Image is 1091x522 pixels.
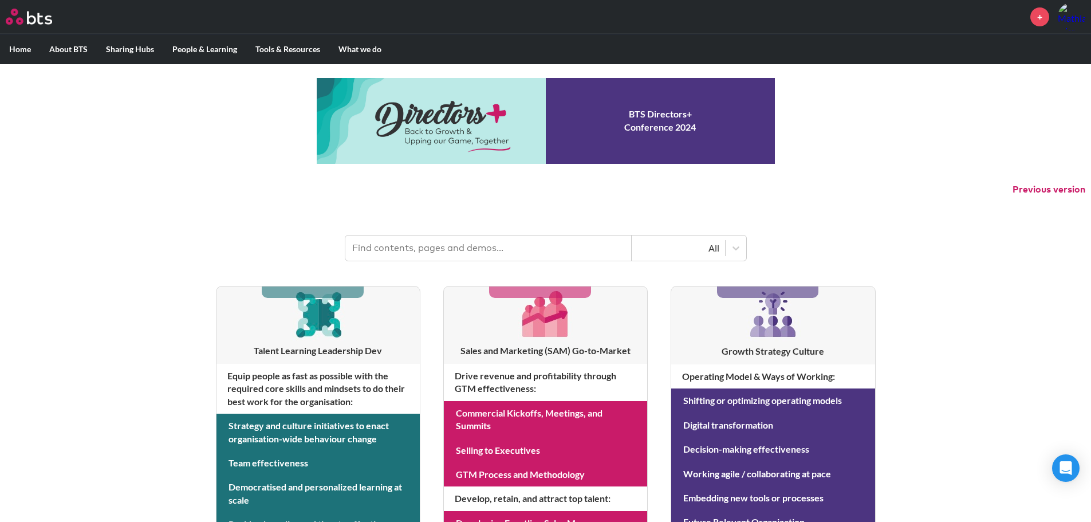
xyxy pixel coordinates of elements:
label: Sharing Hubs [97,34,163,64]
h4: Drive revenue and profitability through GTM effectiveness : [444,364,647,401]
h3: Sales and Marketing (SAM) Go-to-Market [444,344,647,357]
div: Open Intercom Messenger [1052,454,1080,482]
button: Previous version [1013,183,1085,196]
label: About BTS [40,34,97,64]
img: BTS Logo [6,9,52,25]
label: Tools & Resources [246,34,329,64]
h3: Growth Strategy Culture [671,345,875,358]
div: All [637,242,719,254]
a: Go home [6,9,73,25]
a: + [1030,7,1049,26]
h4: Develop, retain, and attract top talent : [444,486,647,511]
a: Conference 2024 [317,78,775,164]
input: Find contents, pages and demos... [345,236,632,261]
h4: Operating Model & Ways of Working : [671,364,875,388]
img: [object Object] [518,286,573,341]
h3: Talent Learning Leadership Dev [216,344,420,357]
label: People & Learning [163,34,246,64]
a: Profile [1058,3,1085,30]
label: What we do [329,34,391,64]
img: Mathias Werner [1058,3,1085,30]
img: [object Object] [746,286,801,342]
img: [object Object] [291,286,345,341]
h4: Equip people as fast as possible with the required core skills and mindsets to do their best work... [216,364,420,414]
